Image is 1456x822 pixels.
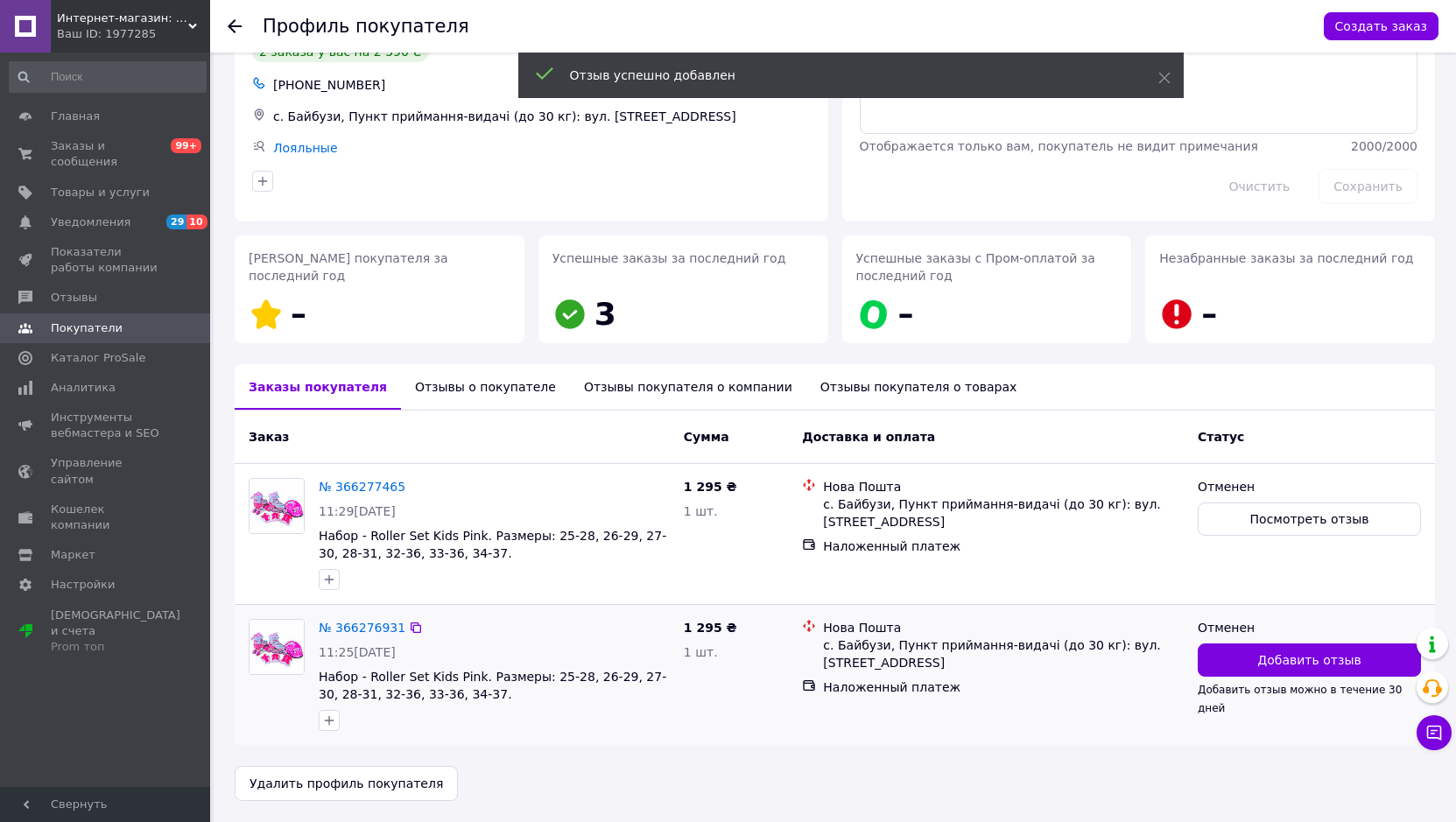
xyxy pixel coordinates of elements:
span: Инструменты вебмастера и SEO [51,410,162,441]
span: Настройки [51,577,115,593]
div: Ваш ID: 1977285 [57,26,210,42]
div: Нова Пошта [823,619,1184,636]
div: Отзывы покупателя о компании [570,364,806,410]
span: Кошелек компании [51,502,162,533]
span: Отображается только вам, покупатель не видит примечания [860,139,1258,153]
div: Отзывы о покупателе [401,364,570,410]
a: № 366276931 [319,621,405,635]
span: 11:29[DATE] [319,504,396,518]
span: Сумма [684,430,729,444]
span: – [1201,296,1217,332]
div: с. Байбузи, Пункт приймання-видачі (до 30 кг): вул. [STREET_ADDRESS] [823,495,1184,530]
div: [PHONE_NUMBER] [270,73,814,97]
a: Фото товару [249,478,305,534]
span: – [898,296,914,332]
a: Набор - Roller Set Kids Pink. Размеры: 25-28, 26-29, 27-30, 28-31, 32-36, 33-36, 34-37. [319,670,666,701]
div: с. Байбузи, Пункт приймання-видачі (до 30 кг): вул. [STREET_ADDRESS] [823,636,1184,671]
button: Добавить отзыв [1198,643,1421,677]
span: Управление сайтом [51,455,162,487]
span: – [291,296,306,332]
span: Маркет [51,547,95,563]
span: Статус [1198,430,1244,444]
a: Фото товару [249,619,305,675]
span: [DEMOGRAPHIC_DATA] и счета [51,608,180,656]
span: Успешные заказы с Пром-оплатой за последний год [856,251,1095,283]
span: 99+ [171,138,201,153]
span: Уведомления [51,214,130,230]
div: Отзывы покупателя о товарах [806,364,1031,410]
span: 3 [594,296,616,332]
a: № 366277465 [319,480,405,494]
input: Поиск [9,61,207,93]
div: Наложенный платеж [823,537,1184,555]
span: 10 [186,214,207,229]
div: Заказы покупателя [235,364,401,410]
a: Набор - Roller Set Kids Pink. Размеры: 25-28, 26-29, 27-30, 28-31, 32-36, 33-36, 34-37. [319,529,666,560]
span: Товары и услуги [51,185,150,200]
span: Покупатели [51,320,123,336]
span: Аналитика [51,380,116,396]
a: Лояльные [273,141,338,155]
span: 1 295 ₴ [684,480,737,494]
span: 1 шт. [684,504,718,518]
img: Фото товару [250,479,304,533]
span: Отзывы [51,290,97,306]
span: 29 [166,214,186,229]
span: [PERSON_NAME] покупателя за последний год [249,251,448,283]
span: Успешные заказы за последний год [552,251,786,265]
span: Интернет-магазин: "СПОРТ-ДА". Доставка по всей Украине! [57,11,188,26]
div: Отменен [1198,619,1421,636]
span: Заказ [249,430,289,444]
button: Посмотреть отзыв [1198,502,1421,536]
span: Доставка и оплата [802,430,935,444]
div: Нова Пошта [823,478,1184,495]
div: с. Байбузи, Пункт приймання-видачі (до 30 кг): вул. [STREET_ADDRESS] [270,104,814,129]
span: 2000 / 2000 [1351,139,1417,153]
span: Добавить отзыв можно в течение 30 дней [1198,684,1402,713]
span: Каталог ProSale [51,350,145,366]
span: Показатели работы компании [51,244,162,276]
span: 11:25[DATE] [319,645,396,659]
button: Чат с покупателем [1417,715,1452,750]
span: 1 295 ₴ [684,621,737,635]
button: Удалить профиль покупателя [235,766,458,801]
div: Наложенный платеж [823,678,1184,696]
span: 1 шт. [684,645,718,659]
span: Незабранные заказы за последний год [1159,251,1413,265]
div: Отзыв успешно добавлен [570,67,1115,84]
div: Вернуться назад [228,18,242,35]
span: Посмотреть отзыв [1250,510,1369,528]
span: Добавить отзыв [1257,651,1361,669]
button: Создать заказ [1324,12,1438,40]
div: Отменен [1198,478,1421,495]
h1: Профиль покупателя [263,16,469,37]
img: Фото товару [250,620,304,674]
span: Главная [51,109,100,124]
div: Prom топ [51,639,180,655]
span: Заказы и сообщения [51,138,162,170]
